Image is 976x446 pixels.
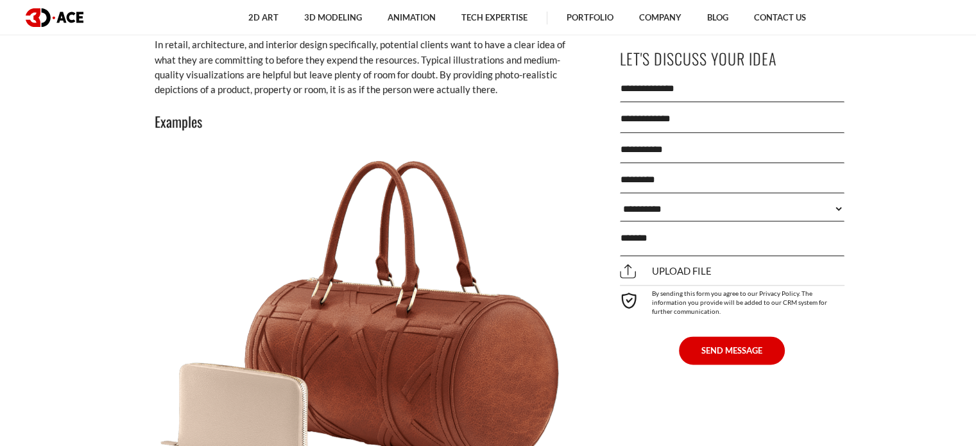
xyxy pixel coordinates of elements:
h3: Examples [155,110,578,132]
p: Let's Discuss Your Idea [620,44,844,73]
div: By sending this form you agree to our Privacy Policy. The information you provide will be added t... [620,285,844,316]
img: logo dark [26,8,83,27]
span: Upload file [620,266,712,277]
p: Photorealism shows its strength when it comes to retail, architectural and enterprise visualizati... [155,22,578,98]
button: SEND MESSAGE [679,336,785,365]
